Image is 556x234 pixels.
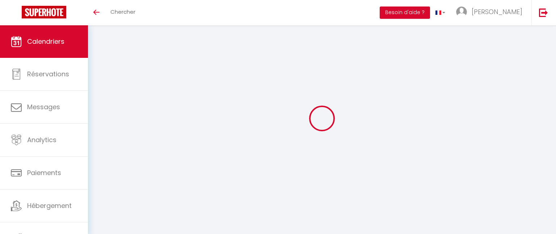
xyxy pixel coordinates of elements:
[472,7,522,16] span: [PERSON_NAME]
[539,8,548,17] img: logout
[110,8,135,16] span: Chercher
[22,6,66,18] img: Super Booking
[380,7,430,19] button: Besoin d'aide ?
[27,102,60,111] span: Messages
[27,201,72,210] span: Hébergement
[456,7,467,17] img: ...
[27,37,64,46] span: Calendriers
[27,168,61,177] span: Paiements
[27,135,56,144] span: Analytics
[27,69,69,78] span: Réservations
